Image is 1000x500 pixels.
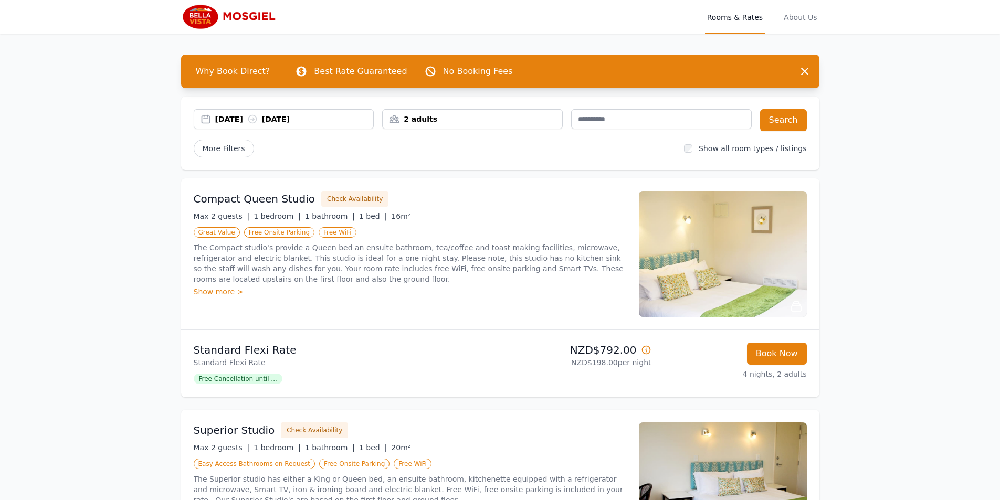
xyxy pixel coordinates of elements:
span: Free Onsite Parking [244,227,314,238]
p: The Compact studio's provide a Queen bed an ensuite bathroom, tea/coffee and toast making facilit... [194,242,626,284]
span: Free Cancellation until ... [194,374,282,384]
span: 1 bathroom | [305,443,355,452]
span: 16m² [391,212,410,220]
span: Free WiFi [394,459,431,469]
span: Easy Access Bathrooms on Request [194,459,315,469]
div: Show more > [194,286,626,297]
img: Bella Vista Mosgiel [181,4,282,29]
span: 1 bedroom | [254,443,301,452]
p: NZD$198.00 per night [504,357,651,368]
h3: Superior Studio [194,423,275,438]
button: Check Availability [321,191,388,207]
span: 1 bed | [359,212,387,220]
span: More Filters [194,140,254,157]
p: Standard Flexi Rate [194,343,496,357]
h3: Compact Queen Studio [194,192,315,206]
p: Best Rate Guaranteed [314,65,407,78]
span: Great Value [194,227,240,238]
span: Why Book Direct? [187,61,279,82]
button: Book Now [747,343,807,365]
span: 1 bathroom | [305,212,355,220]
p: 4 nights, 2 adults [660,369,807,379]
p: NZD$792.00 [504,343,651,357]
span: Max 2 guests | [194,443,250,452]
span: Free WiFi [319,227,356,238]
span: Free Onsite Parking [319,459,390,469]
span: 20m² [391,443,410,452]
span: Max 2 guests | [194,212,250,220]
button: Check Availability [281,422,348,438]
label: Show all room types / listings [699,144,806,153]
span: 1 bedroom | [254,212,301,220]
div: [DATE] [DATE] [215,114,374,124]
button: Search [760,109,807,131]
span: 1 bed | [359,443,387,452]
p: Standard Flexi Rate [194,357,496,368]
p: No Booking Fees [443,65,513,78]
div: 2 adults [383,114,562,124]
